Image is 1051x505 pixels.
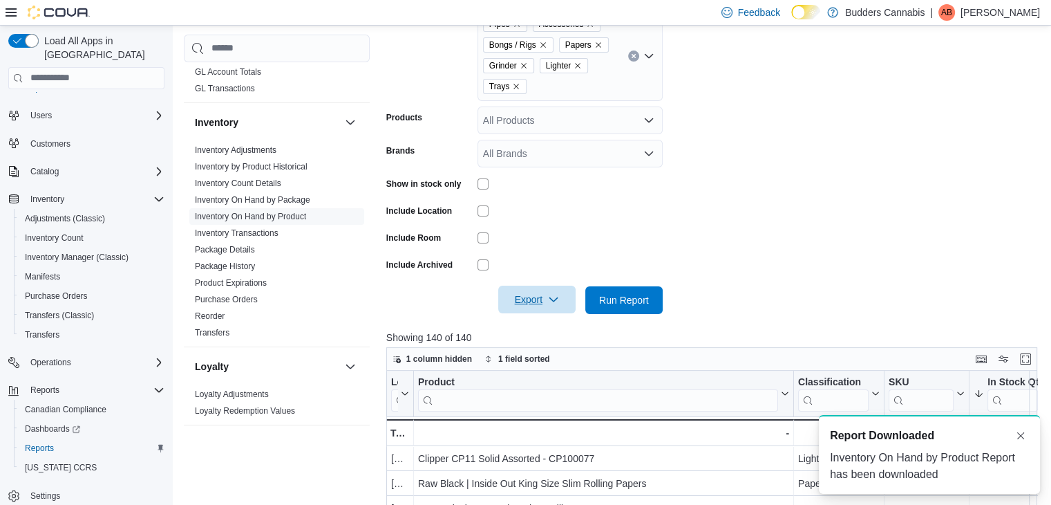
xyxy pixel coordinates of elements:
button: SKU [889,376,965,411]
button: Dismiss toast [1012,428,1029,444]
span: Bongs / Rigs [483,37,553,53]
p: [PERSON_NAME] [960,4,1040,21]
a: GL Transactions [195,84,255,93]
button: Transfers [14,325,170,345]
a: Reorder [195,311,225,321]
span: Lighter [540,58,589,73]
div: In Stock Qty [987,376,1038,389]
span: Catalog [25,163,164,180]
span: Lighter [546,59,571,73]
button: Remove Papers from selection in this group [594,41,603,49]
a: Loyalty Adjustments [195,389,269,399]
h3: Loyalty [195,360,229,374]
div: - [418,425,789,441]
label: Include Location [386,205,452,217]
label: Brands [386,145,415,156]
button: [US_STATE] CCRS [14,458,170,477]
a: Inventory Count Details [195,178,281,188]
span: Inventory by Product Historical [195,161,307,172]
a: Adjustments (Classic) [19,210,111,227]
button: Purchase Orders [14,286,170,306]
button: Manifests [14,267,170,286]
div: Product [418,376,778,411]
span: GL Transactions [195,83,255,94]
span: Inventory Count [25,232,84,244]
div: Totals [390,425,409,441]
span: Product Expirations [195,277,267,288]
span: Settings [30,490,60,502]
span: Purchase Orders [195,294,258,305]
span: Transfers [19,327,164,343]
button: Reports [14,439,170,458]
div: Loyalty [184,386,370,425]
span: Trays [489,80,510,93]
button: Display options [995,351,1012,367]
button: 1 field sorted [479,351,556,367]
button: Reports [3,380,170,400]
span: Bongs / Rigs [489,38,536,52]
button: Clear input [628,50,639,62]
span: Inventory Manager (Classic) [19,249,164,266]
span: Grinder [483,58,534,73]
div: Aran Brar [938,4,955,21]
span: Canadian Compliance [19,401,164,418]
span: Reports [25,382,164,398]
button: OCM [195,438,339,452]
label: Include Archived [386,259,453,270]
button: Catalog [3,162,170,181]
button: Users [25,107,57,124]
span: Catalog [30,166,59,177]
span: Trays [483,79,527,94]
div: Location [391,376,398,411]
span: Customers [30,138,70,149]
span: Adjustments (Classic) [25,213,105,224]
button: Inventory Manager (Classic) [14,248,170,267]
div: [STREET_ADDRESS] [391,475,409,492]
button: Inventory [195,116,339,129]
div: Clipper CP11 Solid Assorted - CP100077 [418,450,789,467]
span: Customers [25,135,164,152]
button: Users [3,106,170,125]
button: Operations [3,353,170,372]
a: Customers [25,136,76,152]
a: Package Details [195,245,255,255]
span: Inventory On Hand by Package [195,194,310,205]
h3: OCM [195,438,218,452]
span: Grinder [489,59,517,73]
a: Inventory Count [19,230,89,246]
img: Cova [28,6,90,19]
button: Reports [25,382,65,398]
label: Include Room [386,232,441,244]
button: Adjustments (Classic) [14,209,170,228]
button: Remove Lighter from selection in this group [574,62,582,70]
span: GL Account Totals [195,66,261,77]
span: Loyalty Redemption Values [195,405,295,416]
button: Enter fullscreen [1017,351,1034,367]
span: AB [941,4,952,21]
button: 1 column hidden [387,351,477,367]
button: Inventory [3,190,170,209]
a: Inventory Adjustments [195,145,276,155]
button: Catalog [25,163,64,180]
span: Loyalty Adjustments [195,389,269,400]
button: Inventory [25,191,70,208]
button: Remove Trays from selection in this group [512,82,520,91]
a: GL Account Totals [195,67,261,77]
a: Purchase Orders [195,295,258,304]
span: Run Report [599,293,649,307]
span: Reports [25,443,54,454]
span: Inventory [25,191,164,208]
span: Dark Mode [791,19,792,20]
span: Package History [195,261,255,272]
span: Adjustments (Classic) [19,210,164,227]
button: OCM [342,437,359,453]
button: Inventory Count [14,228,170,248]
div: Inventory On Hand by Product Report has been downloaded [830,450,1029,483]
div: Classification [798,376,869,389]
a: Inventory Transactions [195,228,278,238]
button: Open list of options [643,50,654,62]
button: Classification [798,376,880,411]
span: Inventory [30,194,64,205]
button: Loyalty [195,360,339,374]
label: Products [386,112,422,123]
